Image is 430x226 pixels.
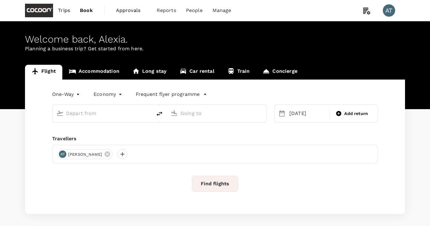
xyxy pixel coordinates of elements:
[186,7,203,14] span: People
[58,7,70,14] span: Trips
[287,107,328,120] div: [DATE]
[116,7,147,14] span: Approvals
[262,113,263,114] button: Open
[192,176,238,192] button: Find flights
[383,4,395,17] div: AT
[25,34,405,45] div: Welcome back , Alexia .
[80,7,93,14] span: Book
[66,109,139,118] input: Depart from
[25,45,405,52] p: Planning a business trip? Get started from here.
[173,65,221,80] a: Car rental
[59,150,66,158] div: AT
[213,7,231,14] span: Manage
[180,109,254,118] input: Going to
[57,149,113,159] div: AT[PERSON_NAME]
[152,106,167,121] button: delete
[344,110,368,117] span: Add return
[25,4,53,17] img: Cocoon Capital
[136,91,200,98] p: Frequent flyer programme
[221,65,256,80] a: Train
[93,89,123,99] div: Economy
[136,91,207,98] button: Frequent flyer programme
[52,89,81,99] div: One-Way
[148,113,149,114] button: Open
[256,65,304,80] a: Concierge
[62,65,126,80] a: Accommodation
[126,65,173,80] a: Long stay
[52,135,378,142] div: Travellers
[25,65,62,80] a: Flight
[157,7,176,14] span: Reports
[64,151,106,158] span: [PERSON_NAME]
